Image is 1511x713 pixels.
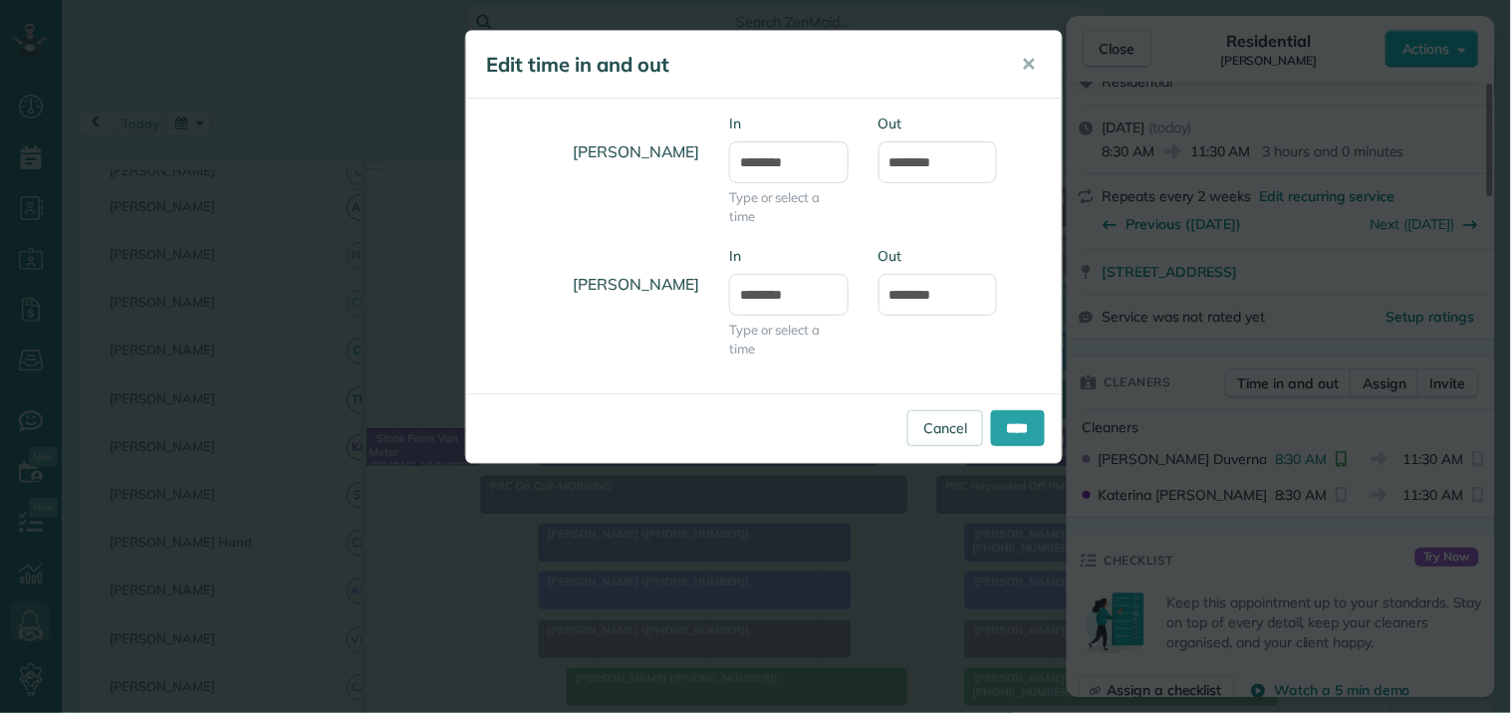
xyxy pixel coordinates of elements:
[729,188,849,226] span: Type or select a time
[481,256,699,313] h4: [PERSON_NAME]
[907,410,983,446] a: Cancel
[481,123,699,180] h4: [PERSON_NAME]
[879,246,998,266] label: Out
[879,114,998,133] label: Out
[729,114,849,133] label: In
[1022,53,1037,76] span: ✕
[486,51,994,79] h5: Edit time in and out
[729,321,849,358] span: Type or select a time
[729,246,849,266] label: In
